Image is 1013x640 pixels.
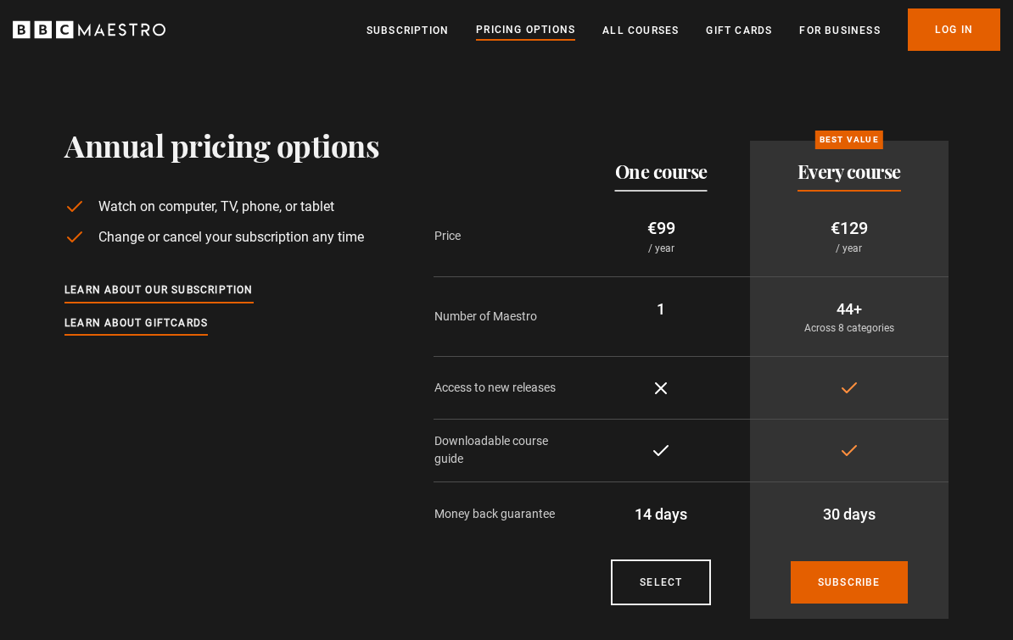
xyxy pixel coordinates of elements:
[586,298,736,320] p: 1
[791,561,908,604] a: Subscribe
[434,432,572,468] p: Downloadable course guide
[586,215,736,241] p: €99
[434,379,572,397] p: Access to new releases
[798,161,901,181] h2: Every course
[764,320,935,336] p: Across 8 categories
[799,22,880,39] a: For business
[615,161,708,181] h2: One course
[764,298,935,320] p: 44+
[64,227,379,248] li: Change or cancel your subscription any time
[367,8,1000,51] nav: Primary
[764,215,935,241] p: €129
[64,127,379,163] h1: Annual pricing options
[64,197,379,217] li: Watch on computer, TV, phone, or tablet
[815,131,883,149] p: Best value
[908,8,1000,51] a: Log In
[706,22,772,39] a: Gift Cards
[476,21,575,40] a: Pricing Options
[764,241,935,256] p: / year
[13,17,165,42] svg: BBC Maestro
[64,314,208,333] a: Learn about giftcards
[602,22,679,39] a: All Courses
[367,22,449,39] a: Subscription
[586,503,736,526] p: 14 days
[586,241,736,256] p: / year
[64,281,254,300] a: Learn about our subscription
[611,559,711,605] a: Courses
[764,503,935,526] p: 30 days
[434,505,572,523] p: Money back guarantee
[434,227,572,245] p: Price
[434,308,572,326] p: Number of Maestro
